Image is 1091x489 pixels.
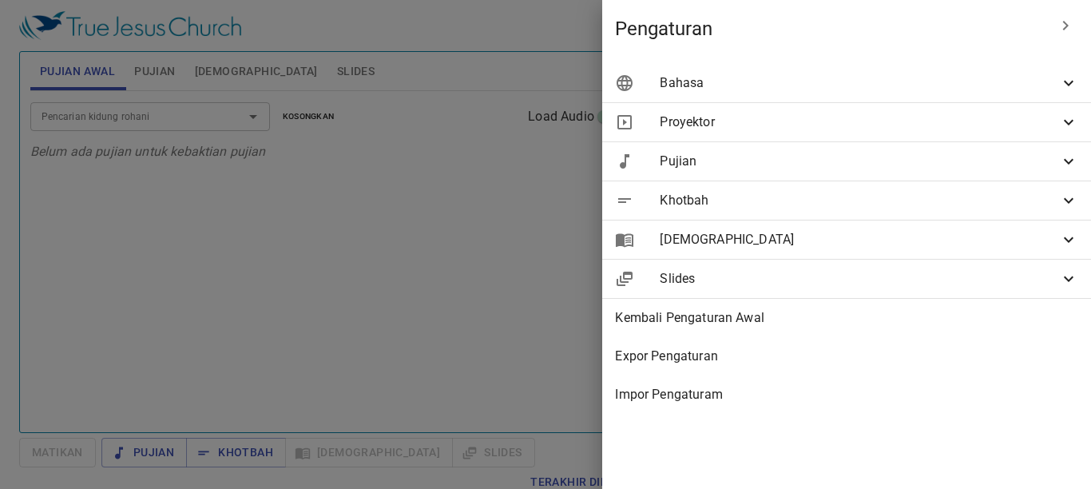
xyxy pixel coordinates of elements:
[602,64,1091,102] div: Bahasa
[602,376,1091,414] div: Impor Pengaturam
[602,221,1091,259] div: [DEMOGRAPHIC_DATA]
[660,74,1059,93] span: Bahasa
[660,152,1059,171] span: Pujian
[615,16,1046,42] span: Pengaturan
[615,385,1078,404] span: Impor Pengaturam
[660,230,1059,249] span: [DEMOGRAPHIC_DATA]
[602,337,1091,376] div: Expor Pengaturan
[660,191,1059,210] span: Khotbah
[602,181,1091,220] div: Khotbah
[660,269,1059,288] span: Slides
[615,347,1078,366] span: Expor Pengaturan
[660,113,1059,132] span: Proyektor
[602,103,1091,141] div: Proyektor
[615,308,1078,328] span: Kembali Pengaturan Awal
[602,142,1091,181] div: Pujian
[602,299,1091,337] div: Kembali Pengaturan Awal
[602,260,1091,298] div: Slides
